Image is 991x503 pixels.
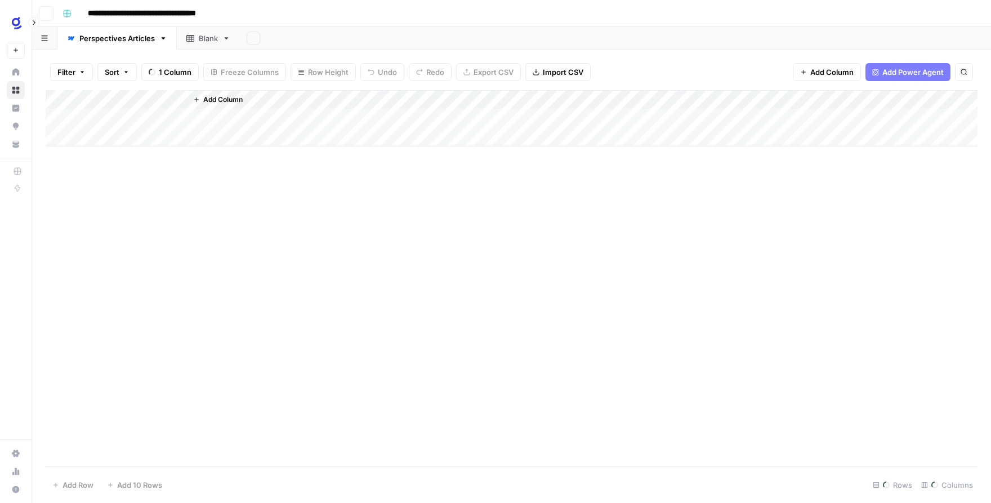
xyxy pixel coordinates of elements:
[79,33,155,44] div: Perspectives Articles
[199,33,218,44] div: Blank
[378,66,397,78] span: Undo
[882,66,944,78] span: Add Power Agent
[7,99,25,117] a: Insights
[141,63,199,81] button: 1 Column
[7,81,25,99] a: Browse
[7,117,25,135] a: Opportunities
[57,27,177,50] a: Perspectives Articles
[917,476,977,494] div: Columns
[203,95,243,105] span: Add Column
[177,27,240,50] a: Blank
[100,476,169,494] button: Add 10 Rows
[426,66,444,78] span: Redo
[360,63,404,81] button: Undo
[810,66,854,78] span: Add Column
[50,63,93,81] button: Filter
[203,63,286,81] button: Freeze Columns
[793,63,861,81] button: Add Column
[525,63,591,81] button: Import CSV
[63,479,93,491] span: Add Row
[189,92,247,107] button: Add Column
[97,63,137,81] button: Sort
[7,135,25,153] a: Your Data
[7,444,25,462] a: Settings
[456,63,521,81] button: Export CSV
[57,66,75,78] span: Filter
[221,66,279,78] span: Freeze Columns
[7,480,25,498] button: Help + Support
[117,479,162,491] span: Add 10 Rows
[291,63,356,81] button: Row Height
[7,63,25,81] a: Home
[7,13,27,33] img: Glean SEO Ops Logo
[46,476,100,494] button: Add Row
[474,66,514,78] span: Export CSV
[308,66,349,78] span: Row Height
[159,66,191,78] span: 1 Column
[105,66,119,78] span: Sort
[865,63,950,81] button: Add Power Agent
[7,462,25,480] a: Usage
[409,63,452,81] button: Redo
[543,66,583,78] span: Import CSV
[7,9,25,37] button: Workspace: Glean SEO Ops
[868,476,917,494] div: Rows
